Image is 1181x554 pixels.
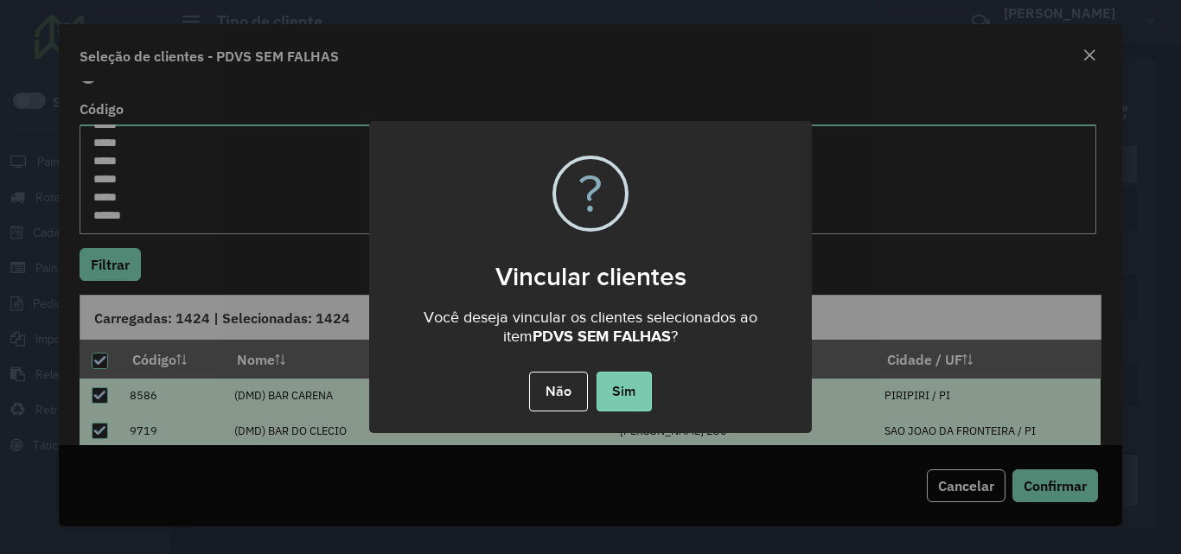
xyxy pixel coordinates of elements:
[529,372,587,411] button: Não
[533,328,671,345] strong: PDVS SEM FALHAS
[578,159,603,228] div: ?
[597,372,652,411] button: Sim
[369,292,812,350] div: Você deseja vincular os clientes selecionados ao item ?
[369,240,812,292] h2: Vincular clientes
